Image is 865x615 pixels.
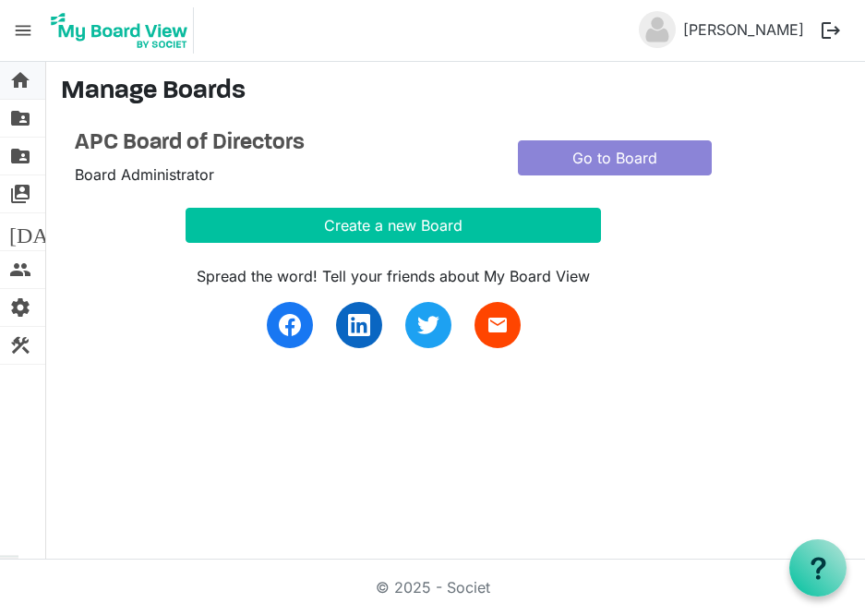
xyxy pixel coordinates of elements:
span: home [9,62,31,99]
a: My Board View Logo [45,7,201,54]
span: switch_account [9,175,31,212]
a: © 2025 - Societ [376,578,490,597]
h3: Manage Boards [61,77,850,108]
img: facebook.svg [279,314,301,336]
img: linkedin.svg [348,314,370,336]
button: Create a new Board [186,208,601,243]
img: no-profile-picture.svg [639,11,676,48]
a: [PERSON_NAME] [676,11,811,48]
span: Board Administrator [75,165,214,184]
span: [DATE] [9,213,80,250]
span: folder_shared [9,138,31,175]
img: My Board View Logo [45,7,194,54]
a: Go to Board [518,140,712,175]
span: menu [6,13,41,48]
button: logout [811,11,850,50]
a: APC Board of Directors [75,130,490,157]
div: Spread the word! Tell your friends about My Board View [186,265,601,287]
img: twitter.svg [417,314,439,336]
span: people [9,251,31,288]
a: email [475,302,521,348]
span: email [487,314,509,336]
span: folder_shared [9,100,31,137]
span: settings [9,289,31,326]
span: construction [9,327,31,364]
